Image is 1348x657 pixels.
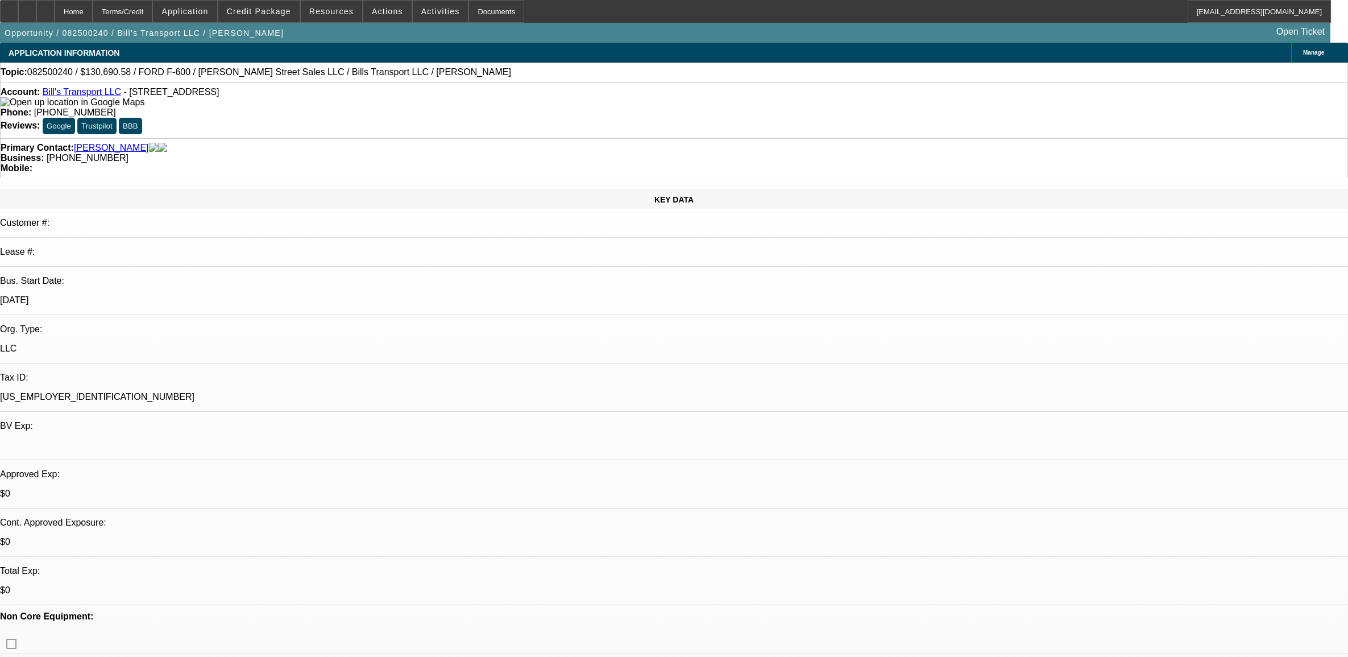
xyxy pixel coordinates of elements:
[1,121,40,130] strong: Reviews:
[372,7,403,16] span: Actions
[158,143,167,153] img: linkedin-icon.png
[421,7,460,16] span: Activities
[119,118,142,134] button: BBB
[1,143,74,153] strong: Primary Contact:
[77,118,116,134] button: Trustpilot
[27,67,511,77] span: 082500240 / $130,690.58 / FORD F-600 / [PERSON_NAME] Street Sales LLC / Bills Transport LLC / [PE...
[1303,49,1324,56] span: Manage
[301,1,362,22] button: Resources
[1,97,144,107] a: View Google Maps
[47,153,128,163] span: [PHONE_NUMBER]
[153,1,217,22] button: Application
[218,1,300,22] button: Credit Package
[309,7,354,16] span: Resources
[227,7,291,16] span: Credit Package
[1,108,31,117] strong: Phone:
[43,118,75,134] button: Google
[34,108,116,117] span: [PHONE_NUMBER]
[1,67,27,77] strong: Topic:
[413,1,468,22] button: Activities
[1,97,144,108] img: Open up location in Google Maps
[74,143,149,153] a: [PERSON_NAME]
[149,143,158,153] img: facebook-icon.png
[1,153,44,163] strong: Business:
[1,87,40,97] strong: Account:
[43,87,121,97] a: Bill's Transport LLC
[654,195,694,204] span: KEY DATA
[363,1,412,22] button: Actions
[1272,22,1329,42] a: Open Ticket
[1,163,32,173] strong: Mobile:
[5,28,284,38] span: Opportunity / 082500240 / Bill's Transport LLC / [PERSON_NAME]
[161,7,208,16] span: Application
[123,87,219,97] span: - [STREET_ADDRESS]
[9,48,119,57] span: APPLICATION INFORMATION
